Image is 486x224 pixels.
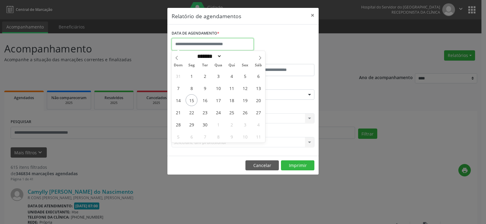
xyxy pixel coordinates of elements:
span: Outubro 8, 2025 [212,131,224,142]
span: Outubro 10, 2025 [239,131,251,142]
span: Agosto 31, 2025 [172,70,184,82]
h5: Relatório de agendamentos [172,12,241,20]
span: Qua [212,63,225,67]
span: Sex [238,63,252,67]
span: Outubro 9, 2025 [226,131,238,142]
span: Outubro 7, 2025 [199,131,211,142]
span: Setembro 3, 2025 [212,70,224,82]
span: Setembro 13, 2025 [252,82,264,94]
span: Setembro 28, 2025 [172,119,184,130]
label: DATA DE AGENDAMENTO [172,29,219,38]
span: Setembro 8, 2025 [186,82,197,94]
span: Outubro 6, 2025 [186,131,197,142]
span: Qui [225,63,238,67]
span: Setembro 18, 2025 [226,94,238,106]
span: Dom [172,63,185,67]
span: Outubro 3, 2025 [239,119,251,130]
span: Setembro 5, 2025 [239,70,251,82]
span: Outubro 11, 2025 [252,131,264,142]
span: Setembro 22, 2025 [186,106,197,118]
span: Setembro 29, 2025 [186,119,197,130]
span: Setembro 1, 2025 [186,70,197,82]
span: Setembro 4, 2025 [226,70,238,82]
span: Setembro 24, 2025 [212,106,224,118]
span: Outubro 4, 2025 [252,119,264,130]
span: Outubro 2, 2025 [226,119,238,130]
span: Setembro 30, 2025 [199,119,211,130]
span: Setembro 16, 2025 [199,94,211,106]
span: Setembro 9, 2025 [199,82,211,94]
label: ATÉ [245,55,314,64]
span: Ter [198,63,212,67]
button: Close [306,8,319,23]
span: Setembro 10, 2025 [212,82,224,94]
span: Seg [185,63,198,67]
span: Setembro 25, 2025 [226,106,238,118]
button: Cancelar [245,160,279,171]
span: Setembro 6, 2025 [252,70,264,82]
span: Setembro 20, 2025 [252,94,264,106]
button: Imprimir [281,160,314,171]
span: Setembro 21, 2025 [172,106,184,118]
input: Year [222,53,242,59]
span: Setembro 15, 2025 [186,94,197,106]
select: Month [195,53,222,59]
span: Outubro 1, 2025 [212,119,224,130]
span: Setembro 14, 2025 [172,94,184,106]
span: Setembro 17, 2025 [212,94,224,106]
span: Setembro 26, 2025 [239,106,251,118]
span: Setembro 7, 2025 [172,82,184,94]
span: Setembro 12, 2025 [239,82,251,94]
span: Setembro 19, 2025 [239,94,251,106]
span: Setembro 2, 2025 [199,70,211,82]
span: Setembro 11, 2025 [226,82,238,94]
span: Sáb [252,63,265,67]
span: Outubro 5, 2025 [172,131,184,142]
span: Setembro 23, 2025 [199,106,211,118]
span: Setembro 27, 2025 [252,106,264,118]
